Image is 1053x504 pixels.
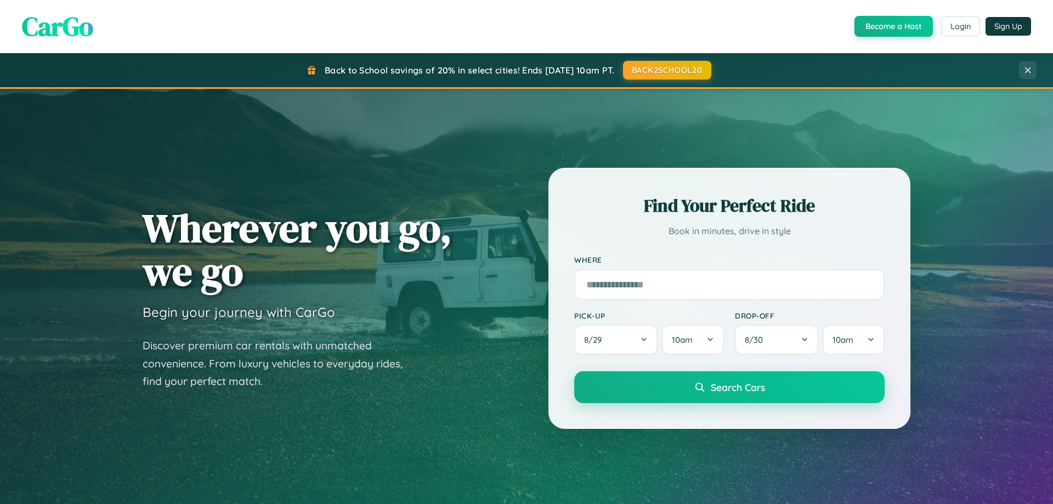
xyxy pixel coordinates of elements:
button: 8/30 [735,325,818,355]
button: Login [941,16,980,36]
button: Sign Up [986,17,1031,36]
span: 8 / 29 [584,335,607,345]
h1: Wherever you go, we go [143,206,452,293]
span: Back to School savings of 20% in select cities! Ends [DATE] 10am PT. [325,65,614,76]
button: 10am [662,325,724,355]
span: Search Cars [711,381,765,393]
p: Book in minutes, drive in style [574,223,885,239]
h3: Begin your journey with CarGo [143,304,335,320]
button: 10am [823,325,885,355]
label: Drop-off [735,311,885,320]
span: 10am [672,335,693,345]
span: 8 / 30 [745,335,768,345]
button: 8/29 [574,325,658,355]
p: Discover premium car rentals with unmatched convenience. From luxury vehicles to everyday rides, ... [143,337,417,390]
span: 10am [833,335,853,345]
button: Search Cars [574,371,885,403]
span: CarGo [22,8,93,44]
label: Where [574,256,885,265]
button: Become a Host [854,16,933,37]
label: Pick-up [574,311,724,320]
h2: Find Your Perfect Ride [574,194,885,218]
button: BACK2SCHOOL20 [623,61,711,80]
